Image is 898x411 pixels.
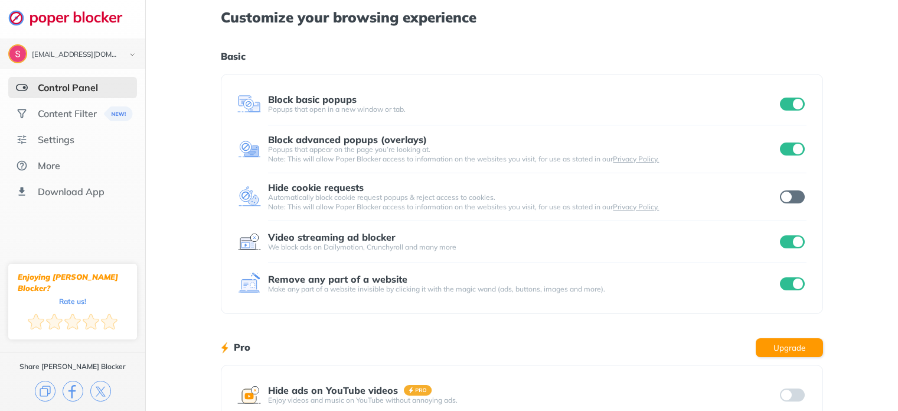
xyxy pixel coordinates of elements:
[38,160,60,171] div: More
[125,48,139,61] img: chevron-bottom-black.svg
[8,9,135,26] img: logo-webpage.svg
[18,271,128,294] div: Enjoying [PERSON_NAME] Blocker?
[234,339,250,355] h1: Pro
[63,381,83,402] img: facebook.svg
[237,92,261,116] img: feature icon
[38,186,105,198] div: Download App
[16,186,28,198] img: download-app.svg
[237,272,261,296] img: feature icon
[104,106,133,121] img: menuBanner.svg
[35,381,55,402] img: copy.svg
[38,134,74,145] div: Settings
[237,137,261,161] img: feature icon
[268,274,407,284] div: Remove any part of a website
[268,284,777,294] div: Make any part of a website invisible by clicking it with the magic wand (ads, buttons, images and...
[268,145,777,164] div: Popups that appear on the page you’re looking at. Note: This will allow Poper Blocker access to i...
[59,299,86,304] div: Rate us!
[613,154,659,163] a: Privacy Policy.
[268,396,777,405] div: Enjoy videos and music on YouTube without annoying ads.
[90,381,111,402] img: x.svg
[237,383,261,407] img: feature icon
[237,185,261,209] img: feature icon
[268,105,777,114] div: Popups that open in a new window or tab.
[16,160,28,171] img: about.svg
[268,193,777,212] div: Automatically block cookie request popups & reject access to cookies. Note: This will allow Poper...
[38,108,97,119] div: Content Filter
[268,385,398,396] div: Hide ads on YouTube videos
[756,338,823,357] button: Upgrade
[268,182,364,193] div: Hide cookie requests
[237,230,261,254] img: feature icon
[268,134,427,145] div: Block advanced popups (overlays)
[16,134,28,145] img: settings.svg
[268,242,777,252] div: We block ads on Dailymotion, Crunchyroll and many more
[16,82,28,93] img: features-selected.svg
[613,202,659,211] a: Privacy Policy.
[268,232,396,242] div: Video streaming ad blocker
[404,385,432,396] img: pro-badge.svg
[19,362,126,371] div: Share [PERSON_NAME] Blocker
[221,48,822,64] h1: Basic
[38,82,98,93] div: Control Panel
[16,108,28,119] img: social.svg
[9,46,26,62] img: ACg8ocKmLpG-Qd-4oTNz5AZvlIzjRZH0TeQsroxLENTSqcaOAI8-Zw=s96-c
[221,9,822,25] h1: Customize your browsing experience
[32,51,119,59] div: swearnsc@gmail.com
[268,94,357,105] div: Block basic popups
[221,341,228,355] img: lighting bolt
